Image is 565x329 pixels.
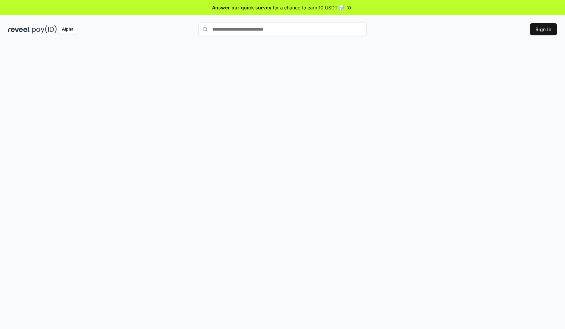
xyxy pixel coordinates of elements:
[530,23,557,35] button: Sign In
[212,4,271,11] span: Answer our quick survey
[273,4,345,11] span: for a chance to earn 10 USDT 📝
[58,25,77,34] div: Alpha
[8,25,31,34] img: reveel_dark
[32,25,57,34] img: pay_id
